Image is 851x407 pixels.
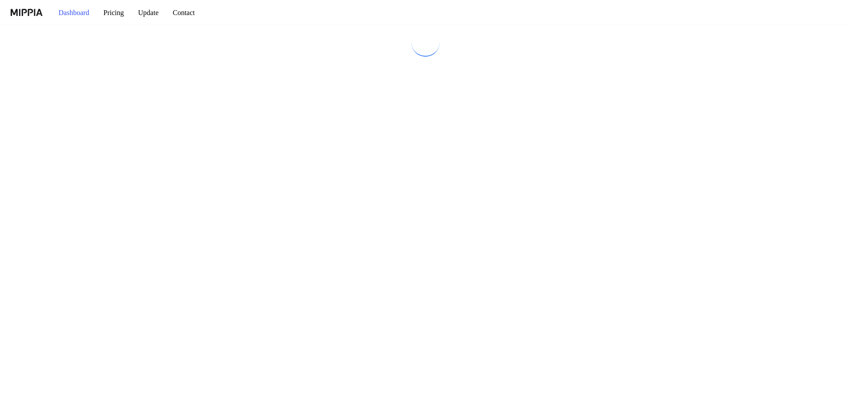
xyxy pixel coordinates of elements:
[138,4,176,22] button: Update
[176,4,217,22] button: Contact
[101,4,138,22] button: Pricing
[11,9,43,16] img: logo
[138,0,176,25] a: Update
[51,4,101,22] button: Dashboard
